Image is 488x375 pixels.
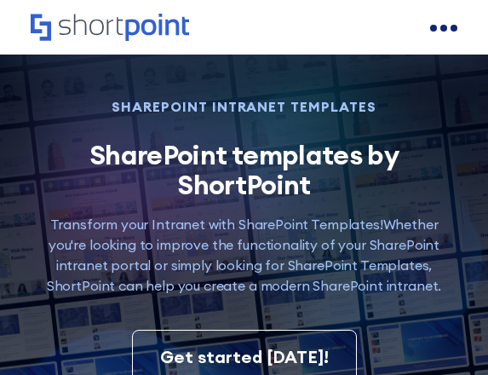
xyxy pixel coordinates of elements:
iframe: Chat Widget [403,293,488,375]
h1: SHAREPOINT INTRANET TEMPLATES [31,101,457,112]
a: open menu [430,14,457,42]
a: Home [31,14,189,43]
p: Transform your Intranet with SharePoint Templates! Whether you're looking to improve the function... [31,214,457,296]
div: Get started [DATE]! [160,344,329,370]
span: SharePoint templates by ShortPoint [89,137,399,202]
